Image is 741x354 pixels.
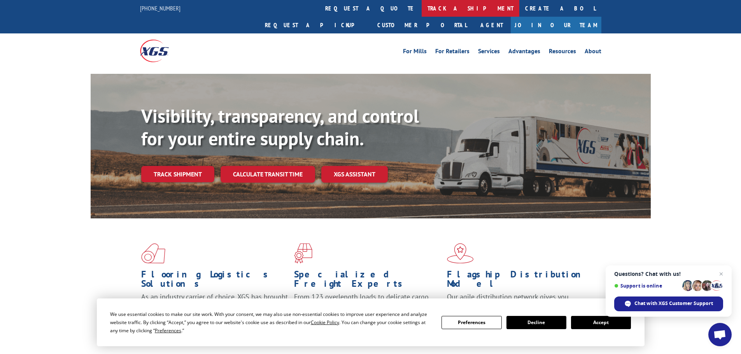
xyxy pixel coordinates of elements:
button: Decline [506,316,566,329]
h1: Flooring Logistics Solutions [141,270,288,292]
a: Services [478,48,500,57]
span: Chat with XGS Customer Support [634,300,713,307]
div: Chat with XGS Customer Support [614,296,723,311]
span: Questions? Chat with us! [614,271,723,277]
a: [PHONE_NUMBER] [140,4,180,12]
a: Join Our Team [511,17,601,33]
span: Our agile distribution network gives you nationwide inventory management on demand. [447,292,590,310]
a: XGS ASSISTANT [321,166,388,183]
a: Resources [549,48,576,57]
a: Advantages [508,48,540,57]
span: Cookie Policy [311,319,339,326]
a: About [585,48,601,57]
h1: Flagship Distribution Model [447,270,594,292]
div: Open chat [708,323,732,346]
div: Cookie Consent Prompt [97,298,645,346]
a: Track shipment [141,166,214,182]
div: We use essential cookies to make our site work. With your consent, we may also use non-essential ... [110,310,432,335]
span: Preferences [155,327,181,334]
a: Calculate transit time [221,166,315,183]
span: Support is online [614,283,680,289]
img: xgs-icon-flagship-distribution-model-red [447,243,474,263]
img: xgs-icon-focused-on-flooring-red [294,243,312,263]
a: For Retailers [435,48,469,57]
a: For Mills [403,48,427,57]
h1: Specialized Freight Experts [294,270,441,292]
a: Customer Portal [371,17,473,33]
a: Request a pickup [259,17,371,33]
span: Close chat [716,269,726,279]
p: From 123 overlength loads to delicate cargo, our experienced staff knows the best way to move you... [294,292,441,327]
span: As an industry carrier of choice, XGS has brought innovation and dedication to flooring logistics... [141,292,288,320]
button: Preferences [441,316,501,329]
a: Agent [473,17,511,33]
button: Accept [571,316,631,329]
b: Visibility, transparency, and control for your entire supply chain. [141,104,419,150]
img: xgs-icon-total-supply-chain-intelligence-red [141,243,165,263]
